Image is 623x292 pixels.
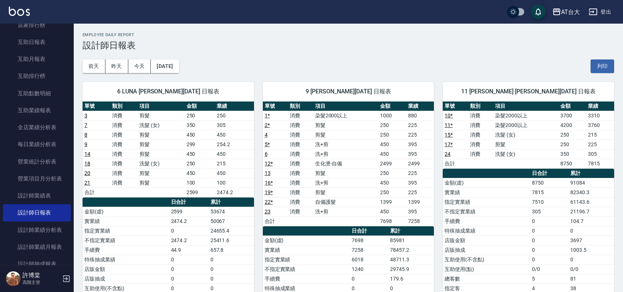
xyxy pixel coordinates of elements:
[493,102,558,111] th: 項目
[185,102,215,111] th: 金額
[209,236,254,245] td: 25411.6
[313,207,378,216] td: 洗+剪
[388,226,434,236] th: 累計
[169,226,209,236] td: 0
[83,264,169,274] td: 店販金額
[493,120,558,130] td: 染髮2000以上
[468,130,494,140] td: 消費
[265,209,271,214] a: 23
[445,151,450,157] a: 24
[3,85,71,102] a: 互助點數明細
[388,236,434,245] td: 85981
[378,207,406,216] td: 450
[138,149,184,159] td: 剪髮
[388,264,434,274] td: 29745.9
[586,120,614,130] td: 3760
[263,216,288,226] td: 合計
[185,178,215,188] td: 100
[185,168,215,178] td: 450
[313,159,378,168] td: 生化燙-自備
[406,197,434,207] td: 1399
[83,102,254,197] table: a dense table
[443,207,530,216] td: 不指定實業績
[313,130,378,140] td: 剪髮
[443,102,614,169] table: a dense table
[3,204,71,221] a: 設計師日報表
[313,102,378,111] th: 項目
[288,140,313,149] td: 消費
[443,159,468,168] td: 合計
[288,207,313,216] td: 消費
[558,130,587,140] td: 250
[568,226,614,236] td: 0
[185,130,215,140] td: 450
[84,141,87,147] a: 9
[138,159,184,168] td: 洗髮 (女)
[3,51,71,68] a: 互助月報表
[378,188,406,197] td: 250
[110,159,138,168] td: 消費
[83,236,169,245] td: 不指定實業績
[350,236,388,245] td: 7698
[378,197,406,207] td: 1399
[151,59,179,73] button: [DATE]
[568,236,614,245] td: 3697
[558,159,587,168] td: 8750
[378,168,406,178] td: 250
[83,188,110,197] td: 合計
[84,161,90,166] a: 18
[530,207,568,216] td: 305
[110,130,138,140] td: 消費
[591,59,614,73] button: 列印
[209,264,254,274] td: 0
[3,119,71,136] a: 全店業績分析表
[443,255,530,264] td: 互助使用(不含點)
[265,170,271,176] a: 13
[169,255,209,264] td: 0
[185,140,215,149] td: 299
[169,197,209,207] th: 日合計
[84,170,90,176] a: 20
[288,120,313,130] td: 消費
[443,226,530,236] td: 特殊抽成業績
[378,216,406,226] td: 7698
[110,102,138,111] th: 類別
[468,149,494,159] td: 消費
[406,120,434,130] td: 225
[84,132,87,138] a: 8
[3,102,71,119] a: 互助業績報表
[83,226,169,236] td: 指定實業績
[169,216,209,226] td: 2474.2
[531,4,546,19] button: save
[185,149,215,159] td: 450
[313,178,378,188] td: 洗+剪
[263,102,288,111] th: 單號
[350,264,388,274] td: 1240
[169,207,209,216] td: 2599
[561,7,580,17] div: AT台大
[530,264,568,274] td: 0/0
[388,245,434,255] td: 78457.2
[110,149,138,159] td: 消費
[215,130,254,140] td: 450
[586,111,614,120] td: 3310
[443,264,530,274] td: 互助使用(點)
[288,188,313,197] td: 消費
[215,102,254,111] th: 業績
[91,88,245,95] span: 6 LUNA [PERSON_NAME][DATE] 日報表
[83,274,169,284] td: 店販抽成
[288,130,313,140] td: 消費
[313,188,378,197] td: 剪髮
[263,274,350,284] td: 手續費
[215,159,254,168] td: 215
[406,140,434,149] td: 395
[468,111,494,120] td: 消費
[558,149,587,159] td: 350
[138,102,184,111] th: 項目
[288,111,313,120] td: 消費
[263,245,350,255] td: 實業績
[3,187,71,204] a: 設計師業績表
[209,274,254,284] td: 0
[568,264,614,274] td: 0/0
[209,197,254,207] th: 累計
